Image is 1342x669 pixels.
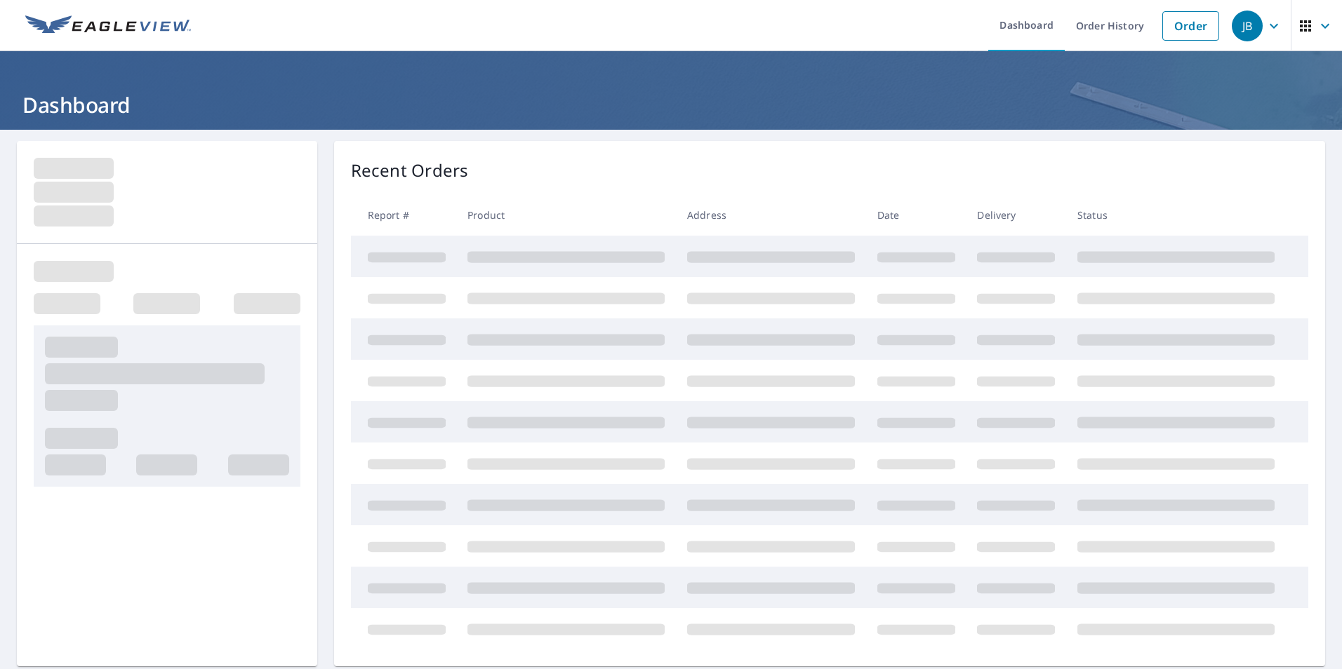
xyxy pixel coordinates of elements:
img: EV Logo [25,15,191,36]
th: Address [676,194,866,236]
th: Report # [351,194,457,236]
th: Delivery [966,194,1066,236]
div: JB [1232,11,1263,41]
a: Order [1162,11,1219,41]
th: Date [866,194,966,236]
th: Product [456,194,676,236]
th: Status [1066,194,1286,236]
p: Recent Orders [351,158,469,183]
h1: Dashboard [17,90,1325,119]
